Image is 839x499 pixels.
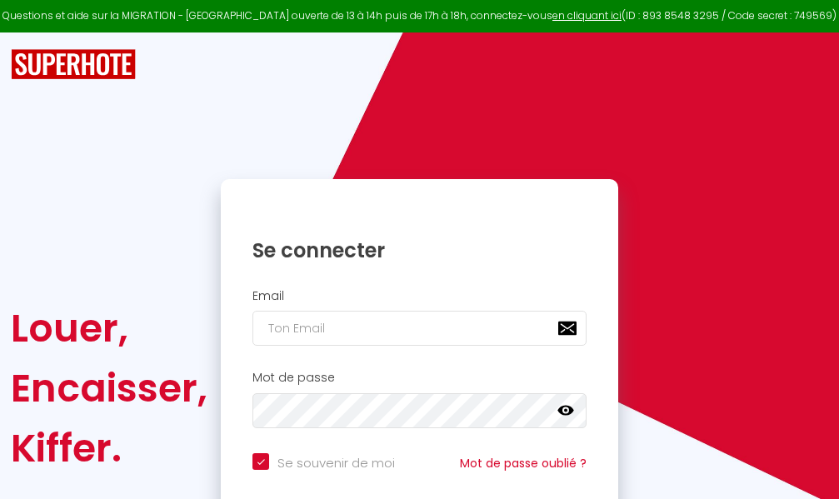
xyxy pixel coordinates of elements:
a: Mot de passe oublié ? [460,455,587,472]
a: en cliquant ici [552,8,622,22]
h1: Se connecter [252,237,587,263]
div: Louer, [11,298,207,358]
img: SuperHote logo [11,49,136,80]
div: Kiffer. [11,418,207,478]
div: Encaisser, [11,358,207,418]
h2: Email [252,289,587,303]
h2: Mot de passe [252,371,587,385]
input: Ton Email [252,311,587,346]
